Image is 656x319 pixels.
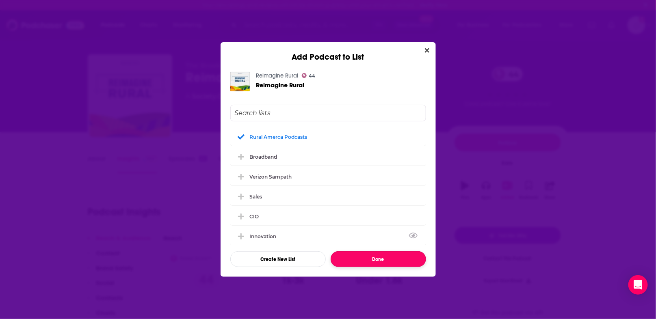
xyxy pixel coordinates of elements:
[250,174,292,180] div: Verizon Sampath
[422,45,433,56] button: Close
[230,105,426,267] div: Add Podcast To List
[302,73,316,78] a: 44
[230,168,426,185] div: Verizon Sampath
[230,251,326,267] button: Create New List
[230,207,426,225] div: CIO
[628,275,648,295] div: Open Intercom Messenger
[230,227,426,245] div: Innovation
[277,238,281,239] button: View Link
[250,134,307,140] div: Rural Amerca Podcasts
[309,74,315,78] span: 44
[250,154,277,160] div: Broadband
[331,251,426,267] button: Done
[250,233,281,239] div: Innovation
[250,213,259,220] div: CIO
[230,105,426,121] input: Search lists
[250,194,262,200] div: Sales
[221,42,436,62] div: Add Podcast to List
[256,72,299,79] a: Reimagine Rural
[256,82,305,88] a: Reimagine Rural
[230,148,426,166] div: Broadband
[230,128,426,146] div: Rural Amerca Podcasts
[230,72,250,91] img: Reimagine Rural
[230,188,426,205] div: Sales
[256,81,305,89] span: Reimagine Rural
